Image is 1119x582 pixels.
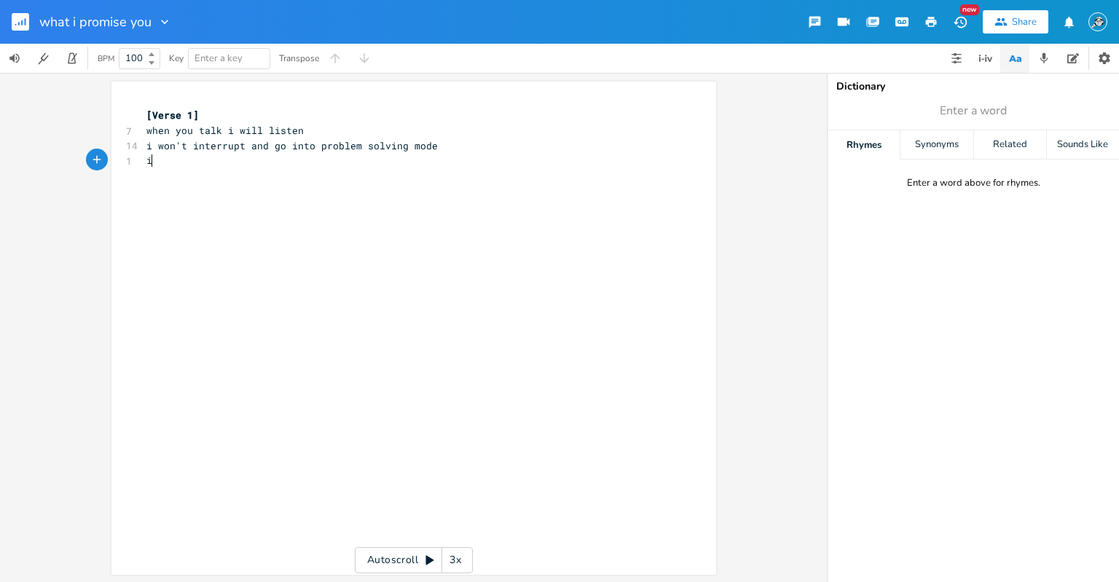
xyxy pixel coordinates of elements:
div: Related [974,130,1046,160]
span: Enter a word [940,103,1007,119]
div: Sounds Like [1047,130,1119,160]
div: Autoscroll [355,547,473,573]
span: what i promise you [39,15,152,28]
button: New [946,9,975,35]
div: 3x [442,547,468,573]
span: [Verse 1] [146,109,199,122]
div: Enter a word above for rhymes. [907,177,1040,189]
div: Key [169,54,184,63]
span: when you talk i will listen [146,124,304,137]
div: Dictionary [836,82,1110,92]
span: Enter a key [195,52,243,65]
div: Synonyms [900,130,973,160]
span: i won't interrupt and go into problem solving mode [146,139,438,152]
img: ziadhr [1088,12,1107,31]
div: New [960,4,979,15]
button: Share [983,10,1048,34]
div: Transpose [279,54,319,63]
div: Share [1012,15,1037,28]
span: i [146,154,152,167]
div: BPM [98,55,114,63]
div: Rhymes [828,130,900,160]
